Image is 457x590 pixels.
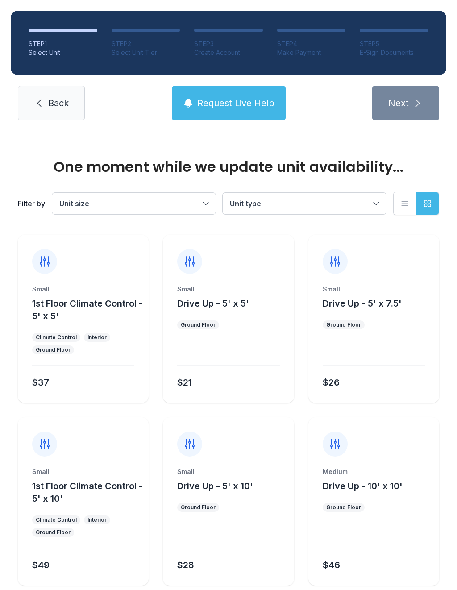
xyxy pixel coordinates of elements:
div: Small [177,467,279,476]
div: Small [323,285,425,294]
div: STEP 5 [360,39,428,48]
div: Small [177,285,279,294]
div: $37 [32,376,49,389]
span: Request Live Help [197,97,274,109]
span: 1st Floor Climate Control - 5' x 10' [32,481,143,504]
div: Small [32,285,134,294]
span: Drive Up - 5' x 7.5' [323,298,402,309]
div: Ground Floor [326,321,361,328]
div: Small [32,467,134,476]
div: Interior [87,516,107,524]
div: Create Account [194,48,263,57]
div: STEP 4 [277,39,346,48]
button: 1st Floor Climate Control - 5' x 10' [32,480,145,505]
span: Unit type [230,199,261,208]
button: Unit size [52,193,216,214]
div: Select Unit [29,48,97,57]
div: $21 [177,376,192,389]
div: STEP 1 [29,39,97,48]
div: STEP 3 [194,39,263,48]
span: 1st Floor Climate Control - 5' x 5' [32,298,143,321]
button: Drive Up - 5' x 10' [177,480,253,492]
div: Select Unit Tier [112,48,180,57]
span: Next [388,97,409,109]
span: Drive Up - 5' x 10' [177,481,253,491]
div: STEP 2 [112,39,180,48]
div: $26 [323,376,340,389]
div: E-Sign Documents [360,48,428,57]
div: Make Payment [277,48,346,57]
span: Back [48,97,69,109]
span: Unit size [59,199,89,208]
button: 1st Floor Climate Control - 5' x 5' [32,297,145,322]
span: Drive Up - 5' x 5' [177,298,249,309]
div: Ground Floor [326,504,361,511]
button: Drive Up - 10' x 10' [323,480,403,492]
button: Drive Up - 5' x 7.5' [323,297,402,310]
div: Interior [87,334,107,341]
div: Ground Floor [36,529,71,536]
div: Ground Floor [36,346,71,353]
div: $28 [177,559,194,571]
button: Drive Up - 5' x 5' [177,297,249,310]
div: Climate Control [36,516,77,524]
div: Climate Control [36,334,77,341]
div: Ground Floor [181,504,216,511]
div: $46 [323,559,340,571]
div: $49 [32,559,50,571]
div: Medium [323,467,425,476]
span: Drive Up - 10' x 10' [323,481,403,491]
button: Unit type [223,193,386,214]
div: One moment while we update unit availability... [18,160,439,174]
div: Ground Floor [181,321,216,328]
div: Filter by [18,198,45,209]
